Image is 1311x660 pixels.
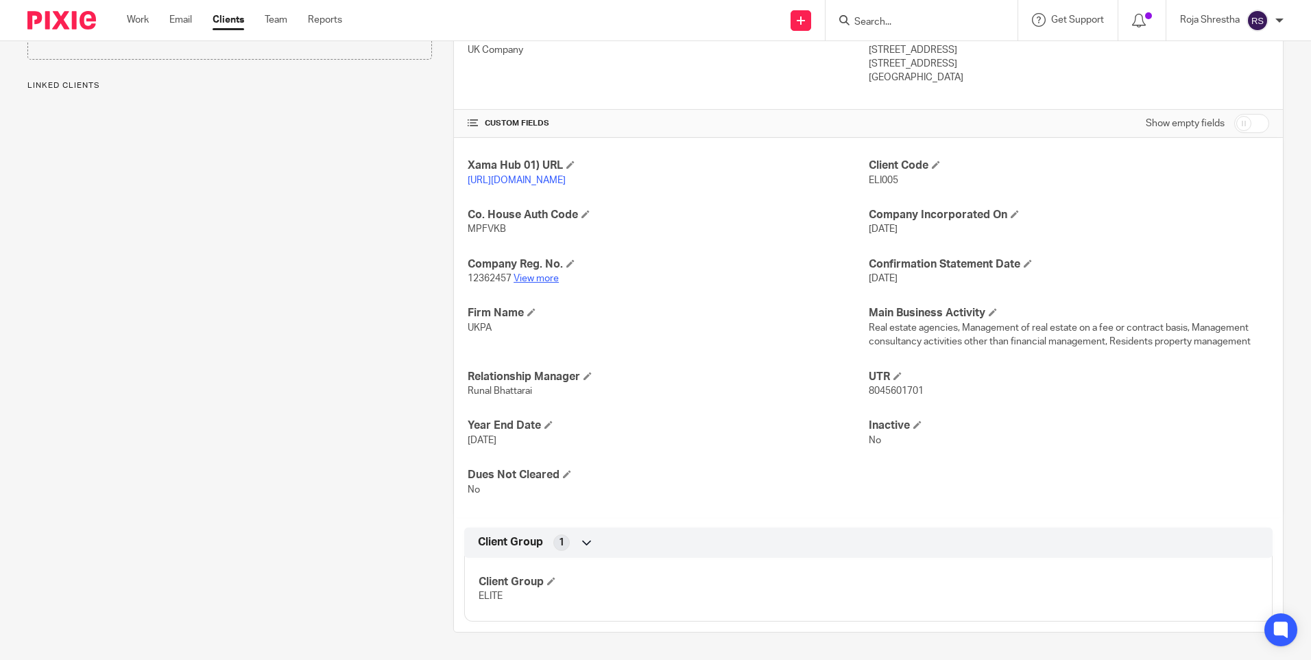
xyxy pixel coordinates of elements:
h4: Co. House Auth Code [468,208,868,222]
h4: Firm Name [468,306,868,320]
span: Real estate agencies, Management of real estate on a fee or contract basis, Management consultanc... [869,323,1251,346]
h4: CUSTOM FIELDS [468,118,868,129]
span: UKPA [468,323,492,333]
p: [STREET_ADDRESS] [869,57,1269,71]
a: Email [169,13,192,27]
a: Reports [308,13,342,27]
h4: Dues Not Cleared [468,468,868,482]
p: UK Company [468,43,868,57]
span: 1 [559,536,564,550]
h4: Xama Hub 01) URL [468,158,868,173]
span: No [468,485,480,495]
span: MPFVKB [468,224,506,234]
p: [GEOGRAPHIC_DATA] [869,71,1269,84]
a: [URL][DOMAIN_NAME] [468,176,566,185]
label: Show empty fields [1146,117,1225,130]
p: Linked clients [27,80,432,91]
input: Search [853,16,976,29]
p: [STREET_ADDRESS] [869,43,1269,57]
a: Team [265,13,287,27]
span: ELI005 [869,176,898,185]
span: Client Group [478,535,543,550]
span: 8045601701 [869,386,924,396]
span: Runal Bhattarai [468,386,532,396]
p: Roja Shrestha [1180,13,1240,27]
h4: UTR [869,370,1269,384]
span: Get Support [1051,15,1104,25]
h4: Inactive [869,419,1269,433]
span: ELITE [479,591,503,601]
span: [DATE] [869,224,898,234]
h4: Client Code [869,158,1269,173]
h4: Main Business Activity [869,306,1269,320]
a: View more [514,274,559,283]
h4: Company Incorporated On [869,208,1269,222]
img: Pixie [27,11,96,30]
h4: Relationship Manager [468,370,868,384]
h4: Confirmation Statement Date [869,257,1269,272]
span: No [869,436,881,445]
a: Clients [213,13,244,27]
span: [DATE] [468,436,496,445]
img: svg%3E [1247,10,1268,32]
span: 12362457 [468,274,512,283]
span: [DATE] [869,274,898,283]
h4: Company Reg. No. [468,257,868,272]
h4: Year End Date [468,419,868,433]
h4: Client Group [479,575,868,589]
a: Work [127,13,149,27]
